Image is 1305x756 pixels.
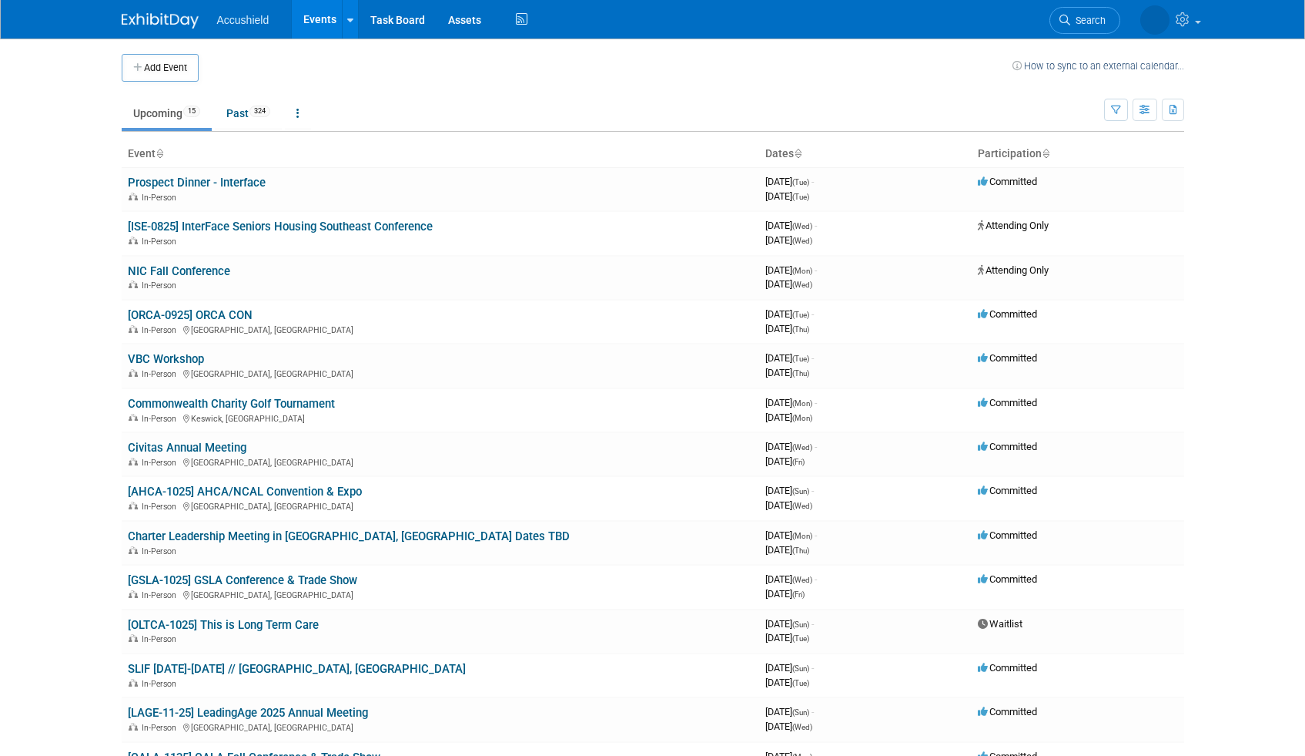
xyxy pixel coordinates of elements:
[129,193,138,200] img: In-Person Event
[811,662,814,674] span: -
[765,544,809,556] span: [DATE]
[792,532,812,540] span: (Mon)
[249,106,270,117] span: 324
[129,634,138,642] img: In-Person Event
[142,502,181,512] span: In-Person
[128,588,753,600] div: [GEOGRAPHIC_DATA], [GEOGRAPHIC_DATA]
[765,441,817,452] span: [DATE]
[183,106,200,117] span: 15
[142,281,181,291] span: In-Person
[792,325,809,334] span: (Thu)
[129,281,138,288] img: In-Person Event
[792,634,809,643] span: (Tue)
[128,721,753,733] div: [GEOGRAPHIC_DATA], [GEOGRAPHIC_DATA]
[792,502,812,510] span: (Wed)
[794,147,801,160] a: Sort by Start Date
[129,546,138,554] img: In-Person Event
[815,397,817,408] span: -
[128,455,753,468] div: [GEOGRAPHIC_DATA], [GEOGRAPHIC_DATA]
[129,502,138,509] img: In-Person Event
[972,141,1184,167] th: Participation
[792,354,809,363] span: (Tue)
[142,723,181,733] span: In-Person
[792,679,809,687] span: (Tue)
[765,308,814,320] span: [DATE]
[217,14,269,26] span: Accushield
[765,323,809,334] span: [DATE]
[815,441,817,452] span: -
[765,220,817,231] span: [DATE]
[811,308,814,320] span: -
[978,706,1037,717] span: Committed
[142,414,181,424] span: In-Person
[128,397,335,411] a: Commonwealth Charity Golf Tournament
[142,458,181,468] span: In-Person
[765,367,809,378] span: [DATE]
[792,414,812,422] span: (Mon)
[1012,60,1184,72] a: How to sync to an external calendar...
[765,264,817,276] span: [DATE]
[128,441,246,455] a: Civitas Annual Meeting
[792,708,809,717] span: (Sun)
[142,237,181,247] span: In-Person
[128,264,230,278] a: NIC Fall Conference
[792,311,809,319] span: (Tue)
[765,278,812,290] span: [DATE]
[129,458,138,465] img: In-Person Event
[792,369,809,378] span: (Thu)
[811,352,814,364] span: -
[765,485,814,496] span: [DATE]
[128,220,433,234] a: [ISE-0825] InterFace Seniors Housing Southeast Conference
[978,662,1037,674] span: Committed
[765,618,814,630] span: [DATE]
[765,662,814,674] span: [DATE]
[142,325,181,335] span: In-Person
[129,679,138,687] img: In-Person Event
[142,193,181,203] span: In-Person
[792,178,809,186] span: (Tue)
[792,443,812,452] span: (Wed)
[811,706,814,717] span: -
[128,308,253,322] a: [ORCA-0925] ORCA CON
[765,455,805,467] span: [DATE]
[1070,15,1106,26] span: Search
[765,721,812,732] span: [DATE]
[129,237,138,244] img: In-Person Event
[765,588,805,600] span: [DATE]
[792,487,809,496] span: (Sun)
[765,632,809,643] span: [DATE]
[811,485,814,496] span: -
[129,369,138,377] img: In-Person Event
[765,397,817,408] span: [DATE]
[1042,147,1049,160] a: Sort by Participation Type
[978,352,1037,364] span: Committed
[811,618,814,630] span: -
[128,176,266,190] a: Prospect Dinner - Interface
[129,325,138,333] img: In-Person Event
[122,141,759,167] th: Event
[792,458,805,466] span: (Fri)
[815,220,817,231] span: -
[792,222,812,230] span: (Wed)
[765,573,817,585] span: [DATE]
[978,308,1037,320] span: Committed
[792,399,812,408] span: (Mon)
[128,573,357,587] a: [GSLA-1025] GSLA Conference & Trade Show
[792,281,812,289] span: (Wed)
[765,190,809,202] span: [DATE]
[815,573,817,585] span: -
[815,529,817,541] span: -
[792,664,809,673] span: (Sun)
[122,13,199,29] img: ExhibitDay
[978,529,1037,541] span: Committed
[142,634,181,644] span: In-Person
[128,485,362,499] a: [AHCA-1025] AHCA/NCAL Convention & Expo
[792,620,809,629] span: (Sun)
[765,412,812,423] span: [DATE]
[142,546,181,556] span: In-Person
[792,546,809,555] span: (Thu)
[765,706,814,717] span: [DATE]
[128,529,570,543] a: Charter Leadership Meeting in [GEOGRAPHIC_DATA], [GEOGRAPHIC_DATA] Dates TBD
[128,367,753,379] div: [GEOGRAPHIC_DATA], [GEOGRAPHIC_DATA]
[122,99,212,128] a: Upcoming15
